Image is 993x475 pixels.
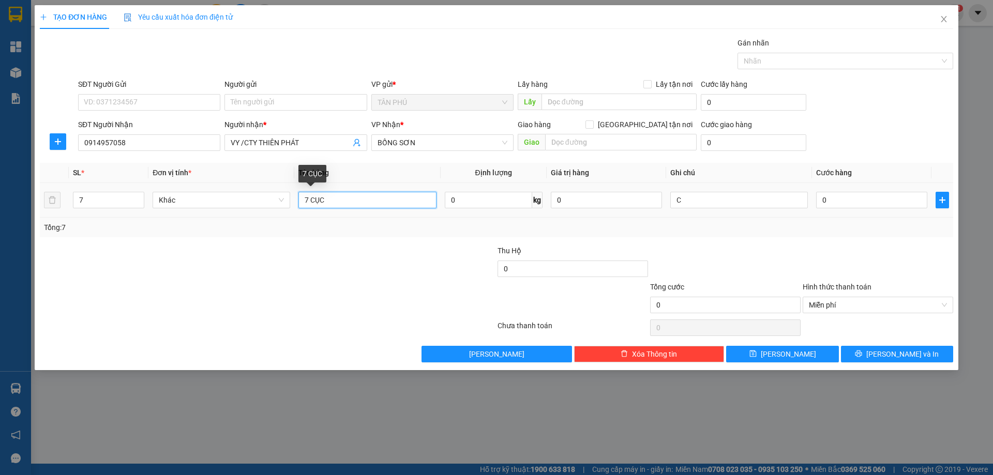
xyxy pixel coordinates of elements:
[726,346,838,362] button: save[PERSON_NAME]
[159,192,284,208] span: Khác
[816,168,852,177] span: Cước hàng
[378,135,507,150] span: BỒNG SƠN
[44,222,383,233] div: Tổng: 7
[78,79,220,90] div: SĐT Người Gửi
[541,94,697,110] input: Dọc đường
[940,15,948,23] span: close
[551,192,662,208] input: 0
[936,192,949,208] button: plus
[40,13,47,21] span: plus
[551,168,589,177] span: Giá trị hàng
[666,163,812,183] th: Ghi chú
[378,95,507,110] span: TÂN PHÚ
[498,247,521,255] span: Thu Hộ
[936,196,949,204] span: plus
[701,134,806,151] input: Cước giao hàng
[574,346,725,362] button: deleteXóa Thông tin
[650,283,684,291] span: Tổng cước
[803,283,871,291] label: Hình thức thanh toán
[153,168,191,177] span: Đơn vị tính
[738,39,769,47] label: Gán nhãn
[124,13,132,22] img: icon
[761,348,816,360] span: [PERSON_NAME]
[632,348,677,360] span: Xóa Thông tin
[866,348,939,360] span: [PERSON_NAME] và In
[298,165,326,182] div: 7 CỤC
[496,320,649,338] div: Chưa thanh toán
[78,119,220,130] div: SĐT Người Nhận
[518,80,548,88] span: Lấy hàng
[701,80,747,88] label: Cước lấy hàng
[224,79,367,90] div: Người gửi
[929,5,958,34] button: Close
[855,350,862,358] span: printer
[594,119,697,130] span: [GEOGRAPHIC_DATA] tận nơi
[469,348,524,360] span: [PERSON_NAME]
[50,137,66,146] span: plus
[44,192,61,208] button: delete
[518,120,551,129] span: Giao hàng
[40,13,107,21] span: TẠO ĐƠN HÀNG
[701,94,806,111] input: Cước lấy hàng
[545,134,697,150] input: Dọc đường
[124,13,233,21] span: Yêu cầu xuất hóa đơn điện tử
[809,297,947,313] span: Miễn phí
[518,134,545,150] span: Giao
[371,79,514,90] div: VP gửi
[371,120,400,129] span: VP Nhận
[621,350,628,358] span: delete
[224,119,367,130] div: Người nhận
[701,120,752,129] label: Cước giao hàng
[422,346,572,362] button: [PERSON_NAME]
[518,94,541,110] span: Lấy
[353,139,361,147] span: user-add
[652,79,697,90] span: Lấy tận nơi
[73,168,81,177] span: SL
[670,192,808,208] input: Ghi Chú
[749,350,757,358] span: save
[298,192,436,208] input: VD: Bàn, Ghế
[475,168,512,177] span: Định lượng
[841,346,953,362] button: printer[PERSON_NAME] và In
[50,133,66,150] button: plus
[532,192,543,208] span: kg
